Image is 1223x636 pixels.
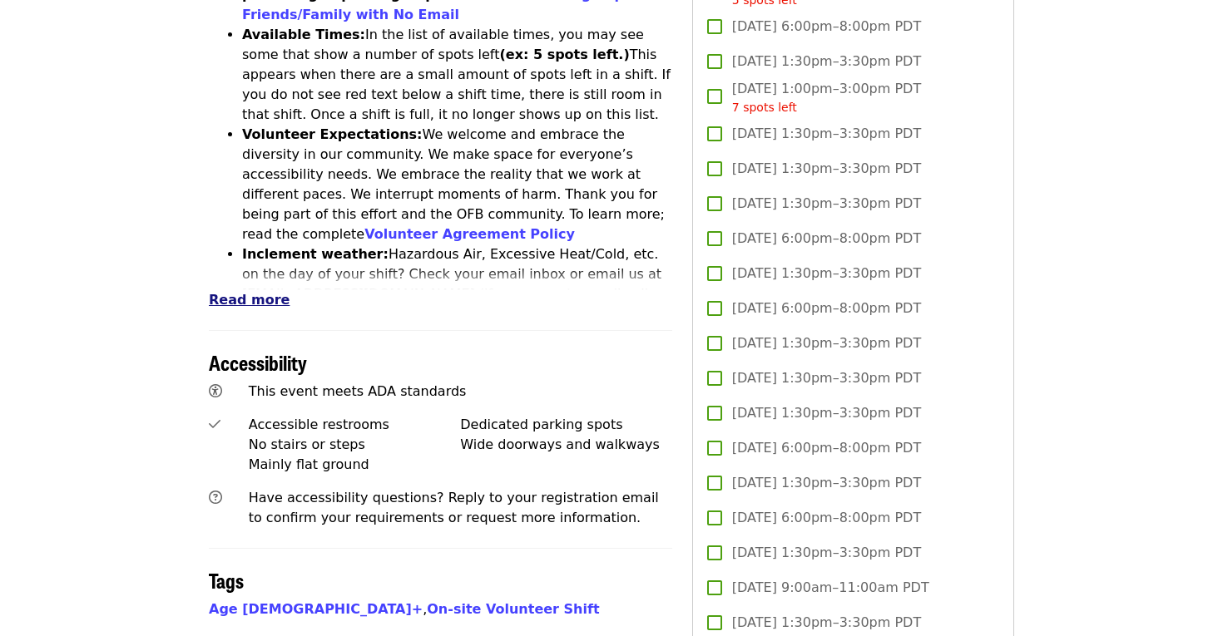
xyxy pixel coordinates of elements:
span: 7 spots left [732,101,797,114]
strong: Available Times: [242,27,365,42]
span: Tags [209,565,244,594]
li: In the list of available times, you may see some that show a number of spots left This appears wh... [242,25,672,125]
span: [DATE] 1:30pm–3:30pm PDT [732,333,921,353]
span: [DATE] 1:30pm–3:30pm PDT [732,52,921,71]
strong: Volunteer Expectations: [242,126,423,142]
span: [DATE] 6:00pm–8:00pm PDT [732,229,921,249]
div: Accessible restrooms [249,415,461,435]
li: Hazardous Air, Excessive Heat/Cold, etc. on the day of your shift? Check your email inbox or emai... [242,244,672,344]
span: Have accessibility questions? Reply to your registration email to confirm your requirements or re... [249,490,659,525]
i: universal-access icon [209,383,222,399]
span: This event meets ADA standards [249,383,467,399]
span: , [209,601,427,617]
span: [DATE] 1:00pm–3:00pm PDT [732,79,921,116]
strong: Inclement weather: [242,246,389,262]
button: Read more [209,290,290,310]
span: [DATE] 6:00pm–8:00pm PDT [732,17,921,37]
span: [DATE] 1:30pm–3:30pm PDT [732,403,921,423]
span: [DATE] 1:30pm–3:30pm PDT [732,159,921,179]
div: Mainly flat ground [249,455,461,475]
i: check icon [209,417,220,432]
span: [DATE] 1:30pm–3:30pm PDT [732,613,921,633]
span: [DATE] 1:30pm–3:30pm PDT [732,368,921,388]
span: [DATE] 1:30pm–3:30pm PDT [732,264,921,283]
span: [DATE] 9:00am–11:00am PDT [732,578,929,598]
i: question-circle icon [209,490,222,505]
span: [DATE] 6:00pm–8:00pm PDT [732,508,921,528]
span: [DATE] 1:30pm–3:30pm PDT [732,124,921,144]
span: Accessibility [209,348,307,377]
span: [DATE] 1:30pm–3:30pm PDT [732,543,921,563]
span: Read more [209,292,290,308]
a: Volunteer Agreement Policy [364,226,575,242]
li: We welcome and embrace the diversity in our community. We make space for everyone’s accessibility... [242,125,672,244]
span: [DATE] 6:00pm–8:00pm PDT [732,438,921,458]
span: [DATE] 1:30pm–3:30pm PDT [732,194,921,214]
span: [DATE] 1:30pm–3:30pm PDT [732,473,921,493]
div: No stairs or steps [249,435,461,455]
a: On-site Volunteer Shift [427,601,599,617]
div: Dedicated parking spots [460,415,672,435]
strong: (ex: 5 spots left.) [499,47,629,62]
span: [DATE] 6:00pm–8:00pm PDT [732,298,921,318]
a: Age [DEMOGRAPHIC_DATA]+ [209,601,423,617]
div: Wide doorways and walkways [460,435,672,455]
